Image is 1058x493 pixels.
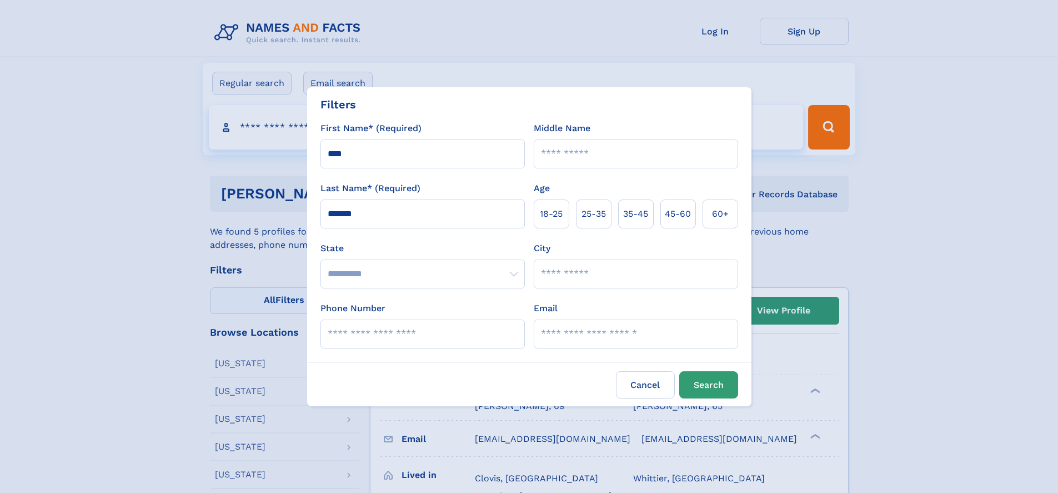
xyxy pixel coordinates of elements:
span: 35‑45 [623,207,648,221]
label: Email [534,302,558,315]
label: Age [534,182,550,195]
label: First Name* (Required) [320,122,422,135]
span: 18‑25 [540,207,563,221]
label: Phone Number [320,302,385,315]
span: 25‑35 [581,207,606,221]
label: Cancel [616,371,675,399]
span: 60+ [712,207,729,221]
label: Middle Name [534,122,590,135]
label: City [534,242,550,255]
span: 45‑60 [665,207,691,221]
label: State [320,242,525,255]
button: Search [679,371,738,399]
div: Filters [320,96,356,113]
label: Last Name* (Required) [320,182,420,195]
